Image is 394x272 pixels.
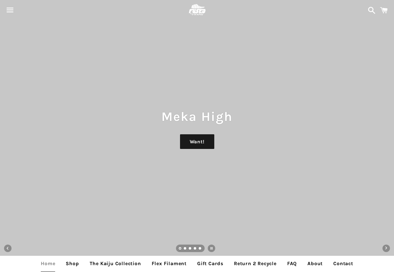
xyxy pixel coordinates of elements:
[205,241,218,255] button: Pause slideshow
[1,241,15,255] button: Previous slide
[303,256,327,271] a: About
[199,247,202,251] a: Load slide 5
[6,107,388,126] h1: Meka High
[36,256,60,271] a: Home
[61,256,83,271] a: Shop
[85,256,146,271] a: The Kaiju Collection
[192,256,228,271] a: Gift Cards
[282,256,301,271] a: FAQ
[379,241,393,255] button: Next slide
[147,256,191,271] a: Flex Filament
[189,247,192,251] a: Load slide 3
[194,247,197,251] a: Load slide 4
[184,247,187,251] a: Load slide 2
[229,256,281,271] a: Return 2 Recycle
[329,256,358,271] a: Contact
[179,247,182,251] a: Slide 1, current
[180,134,214,149] a: Want!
